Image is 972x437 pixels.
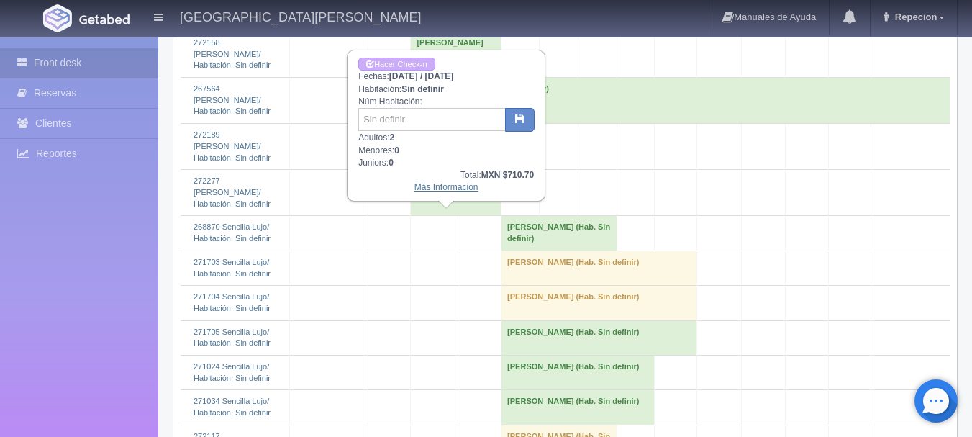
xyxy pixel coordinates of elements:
b: 2 [390,132,395,143]
a: 271024 Sencilla Lujo/Habitación: Sin definir [194,362,271,382]
a: 272189 [PERSON_NAME]/Habitación: Sin definir [194,130,271,161]
h4: [GEOGRAPHIC_DATA][PERSON_NAME] [180,7,421,25]
b: [DATE] / [DATE] [389,71,454,81]
td: [PERSON_NAME] (Hab. Sin definir) [501,286,697,320]
a: 271704 Sencilla Lujo/Habitación: Sin definir [194,292,271,312]
div: Fechas: Habitación: Núm Habitación: Adultos: Menores: Juniors: [348,51,544,200]
td: [PERSON_NAME] (Hab. Sin definir) [501,216,617,251]
td: [PERSON_NAME] (Hab. Sin definir) [501,356,655,390]
a: 268870 Sencilla Lujo/Habitación: Sin definir [194,222,271,243]
img: Getabed [79,14,130,24]
td: [PERSON_NAME] (Hab. Sin definir) [411,78,950,124]
input: Sin definir [358,108,506,131]
a: 267564 [PERSON_NAME]/Habitación: Sin definir [194,84,271,115]
img: Getabed [43,4,72,32]
div: Total: [358,169,534,181]
a: 271703 Sencilla Lujo/Habitación: Sin definir [194,258,271,278]
a: Hacer Check-in [358,58,435,71]
a: 272277 [PERSON_NAME]/Habitación: Sin definir [194,176,271,207]
td: [PERSON_NAME] (Hab. Sin definir) [501,390,655,425]
b: 0 [389,158,394,168]
td: [PERSON_NAME] (Hab. Sin definir) [501,320,697,355]
b: 0 [394,145,399,156]
a: Más Información [414,182,478,192]
span: Repecion [891,12,937,22]
b: Sin definir [401,84,444,94]
td: [PERSON_NAME] (Hab. Sin definir) [501,251,697,285]
a: 271705 Sencilla Lujo/Habitación: Sin definir [194,328,271,348]
b: MXN $710.70 [481,170,534,180]
a: 271034 Sencilla Lujo/Habitación: Sin definir [194,397,271,417]
a: 272158 [PERSON_NAME]/Habitación: Sin definir [194,38,271,69]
